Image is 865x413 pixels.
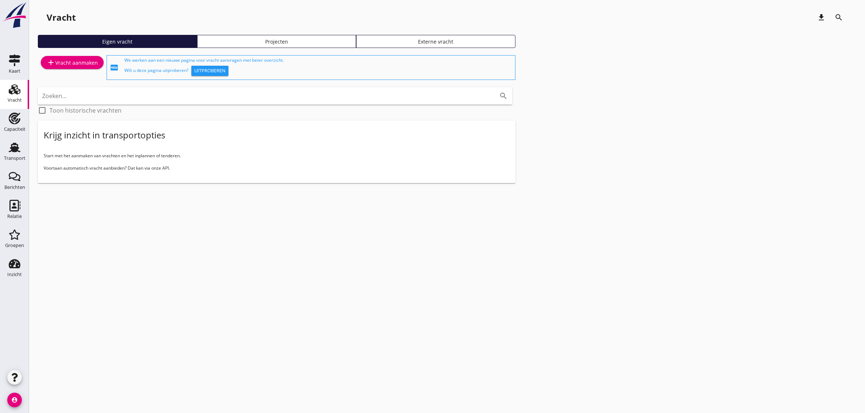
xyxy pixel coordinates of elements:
[47,58,55,67] i: add
[834,13,843,22] i: search
[194,67,226,74] div: Uitproberen
[191,66,228,76] button: Uitproberen
[47,58,98,67] div: Vracht aanmaken
[4,127,25,131] div: Capaciteit
[9,69,20,73] div: Kaart
[7,272,22,277] div: Inzicht
[1,2,28,29] img: logo-small.a267ee39.svg
[4,156,25,161] div: Transport
[41,38,194,45] div: Eigen vracht
[7,214,22,219] div: Relatie
[42,90,487,102] input: Zoeken...
[5,243,24,248] div: Groepen
[44,153,510,159] p: Start met het aanmaken van vrachten en het inplannen of tenderen.
[8,98,22,102] div: Vracht
[359,38,512,45] div: Externe vracht
[499,92,508,100] i: search
[38,35,197,48] a: Eigen vracht
[356,35,515,48] a: Externe vracht
[47,12,76,23] div: Vracht
[110,63,119,72] i: fiber_new
[41,56,104,69] a: Vracht aanmaken
[197,35,356,48] a: Projecten
[4,185,25,190] div: Berichten
[44,165,510,171] p: Voortaan automatisch vracht aanbieden? Dat kan via onze API.
[124,57,512,78] div: We werken aan een nieuwe pagina voor vracht aanvragen met beter overzicht. Wilt u deze pagina uit...
[200,38,353,45] div: Projecten
[817,13,826,22] i: download
[49,107,121,114] label: Toon historische vrachten
[7,393,22,407] i: account_circle
[44,129,165,141] div: Krijg inzicht in transportopties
